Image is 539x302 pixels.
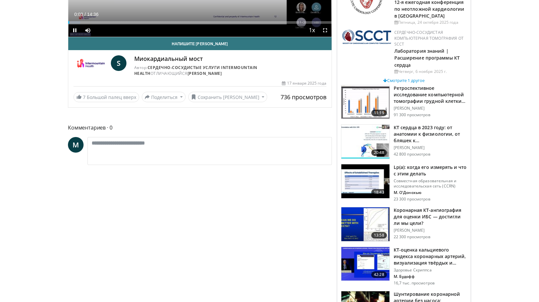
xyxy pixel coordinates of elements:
img: 4ea3ec1a-320e-4f01-b4eb-a8bc26375e8f.150x105_q85_crop-smart_upscale.jpg [341,247,389,281]
ya-tr-span: 736 просмотров [281,93,326,101]
button: Поделиться [142,92,186,102]
img: Сердечно-сосудистые услуги Intermountain Health [73,55,108,71]
span: 18:43 [371,189,387,196]
ya-tr-span: М. Будофф [394,274,414,279]
span: 11:19 [371,110,387,116]
ya-tr-span: М [72,140,79,149]
ya-tr-span: Комментариев [68,123,106,132]
ya-tr-span: Смотрите 1 другое [387,77,425,83]
ya-tr-span: Пятница, 24 октября 2025 года [398,20,458,25]
span: 20:48 [371,149,387,156]
a: S [111,55,126,71]
ya-tr-span: Здоровье Скриппса [394,267,432,273]
ya-tr-span: 0 [110,123,112,132]
a: Смотрите 1 другое [383,77,425,83]
img: 34b2b9a4-89e5-4b8c-b553-8a638b61a706.150x105_q85_crop-smart_upscale.jpg [341,207,389,241]
div: Progress Bar [68,21,332,24]
button: Playback Rate [306,24,319,37]
ya-tr-span: Напишите [PERSON_NAME] [172,40,228,47]
span: 13:58 [371,232,387,239]
a: Напишите [PERSON_NAME] [68,37,332,50]
button: Fullscreen [319,24,332,37]
ya-tr-span: Автор: [134,65,148,70]
ya-tr-span: 16,7 тыс. просмотров [394,280,435,286]
ya-tr-span: 91 300 просмотров [394,112,430,117]
ya-tr-span: Коронарная КТ-ангиография для оценки ИБС — достигли ли мы цели? [394,207,462,226]
ya-tr-span: 42 800 просмотров [394,151,430,157]
button: Сохранить [PERSON_NAME] [188,92,268,102]
ya-tr-span: М. О'Донохью [394,190,421,195]
a: [PERSON_NAME] [188,71,222,76]
a: М [68,137,84,153]
img: 7a20132b-96bf-405a-bedd-783937203c38.150x105_q85_crop-smart_upscale.jpg [341,164,389,198]
a: 7 Большой палец вверх [73,92,139,102]
ya-tr-span: 23 300 просмотров [394,196,430,202]
ya-tr-span: Сохранить [PERSON_NAME] [198,94,259,101]
ya-tr-span: КТ-оценка кальциевого индекса коронарных артерий, визуализация твёрдых и мягких бляшек... [394,247,466,272]
span: / [85,12,86,17]
ya-tr-span: [PERSON_NAME] [394,145,425,150]
ya-tr-span: Миокардиальный мост [134,55,203,62]
button: Pause [68,24,81,37]
ya-tr-span: [PERSON_NAME] [394,227,425,233]
ya-tr-span: ОТЛИЧАЮЩИЙСЯ [151,71,188,76]
a: 13:58 Коронарная КТ-ангиография для оценки ИБС — достигли ли мы цели? [PERSON_NAME] 22 300 просмо... [341,207,467,241]
img: 823da73b-7a00-425d-bb7f-45c8b03b10c3.150x105_q85_crop-smart_upscale.jpg [341,125,389,158]
ya-tr-span: Совместная образовательная и исследовательская сеть (CCRN) [394,178,456,189]
a: Сердечно-сосудистые услуги Intermountain Health [134,65,257,76]
ya-tr-span: [PERSON_NAME] [394,105,425,111]
ya-tr-span: Поделиться [151,94,177,101]
ya-tr-span: Четверг, 6 ноября 2025 г. [398,69,447,74]
ya-tr-span: Lp(a): когда его измерять и что с этим делать [394,164,467,177]
span: 42:28 [371,271,387,278]
a: Сердечно-сосудистая компьютерная томография от SCCT [394,30,464,47]
ya-tr-span: Ретроспективное исследование компьютерной томографии грудной клетки при [MEDICAL_DATA] в [GEOGRAP... [394,85,466,124]
a: 42:28 КТ-оценка кальциевого индекса коронарных артерий, визуализация твёрдых и мягких бляшек... З... [341,247,467,286]
a: 20:48 КТ сердца в 2023 году: от анатомии к физиологии, от бляшек к... [PERSON_NAME] 42 800 просмо... [341,124,467,159]
ya-tr-span: 17 января 2025 года [287,80,326,86]
span: 14:36 [87,12,99,17]
span: 0:03 [74,12,83,17]
ya-tr-span: S [117,58,121,68]
ya-tr-span: КТ сердца в 2023 году: от анатомии к физиологии, от бляшек к... [394,124,460,144]
ya-tr-span: Большой палец вверх [87,94,136,100]
ya-tr-span: 22 300 просмотров [394,234,430,240]
a: 11:19 Ретроспективное исследование компьютерной томографии грудной клетки при [MEDICAL_DATA] в [G... [341,85,467,119]
a: 18:43 Lp(a): когда его измерять и что с этим делать Совместная образовательная и исследовательска... [341,164,467,202]
img: 51a70120-4f25-49cc-93a4-67582377e75f.png.150x105_q85_autocrop_double_scale_upscale_version-0.2.png [342,30,391,44]
img: c2eb46a3-50d3-446d-a553-a9f8510c7760.150x105_q85_crop-smart_upscale.jpg [341,85,389,119]
ya-tr-span: 7 [83,94,85,100]
button: Mute [81,24,94,37]
a: Лаборатория знаний | Расширение программы КТ сердца [394,48,460,68]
